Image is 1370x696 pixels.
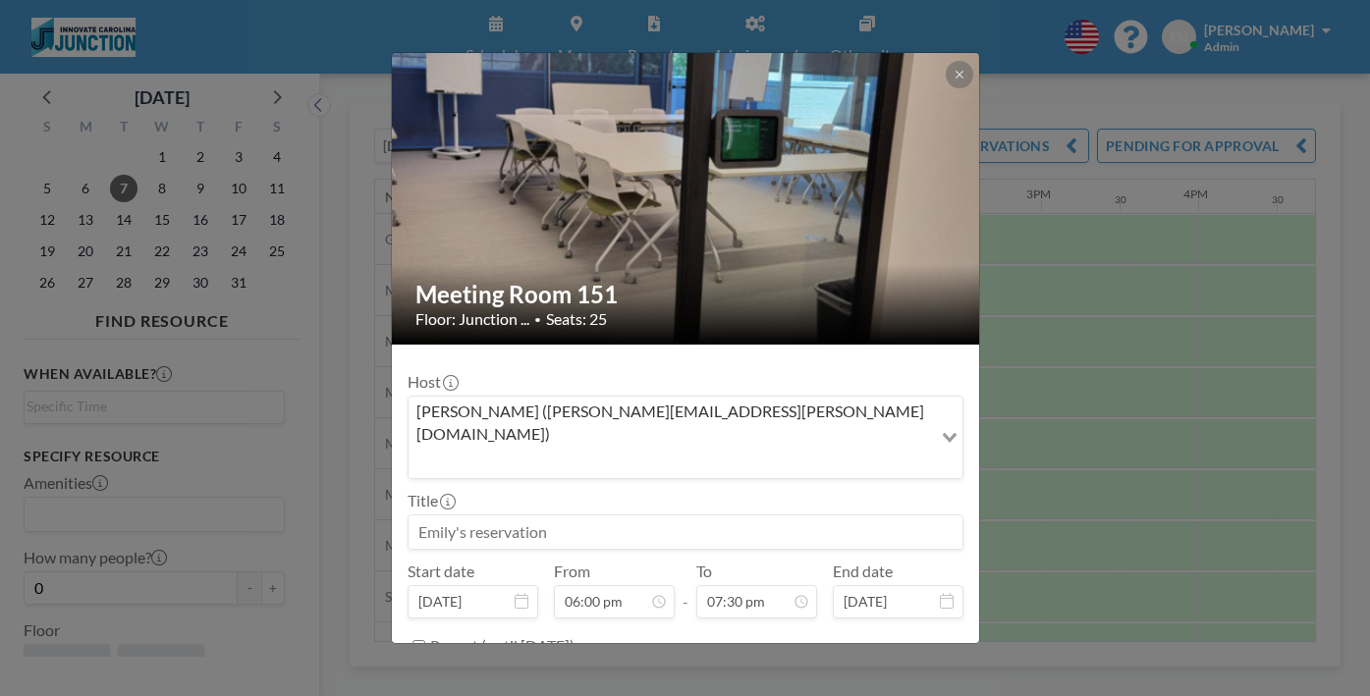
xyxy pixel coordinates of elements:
[409,397,962,478] div: Search for option
[546,309,607,329] span: Seats: 25
[415,280,958,309] h2: Meeting Room 151
[411,449,930,474] input: Search for option
[409,515,962,549] input: Emily's reservation
[392,51,981,347] img: 537.jpg
[696,562,712,581] label: To
[412,401,928,445] span: [PERSON_NAME] ([PERSON_NAME][EMAIL_ADDRESS][PERSON_NAME][DOMAIN_NAME])
[534,312,541,327] span: •
[415,309,529,329] span: Floor: Junction ...
[408,562,474,581] label: Start date
[833,562,893,581] label: End date
[554,562,590,581] label: From
[408,372,457,392] label: Host
[430,636,575,656] label: Repeat (until [DATE])
[408,491,454,510] label: Title
[683,568,688,612] span: -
